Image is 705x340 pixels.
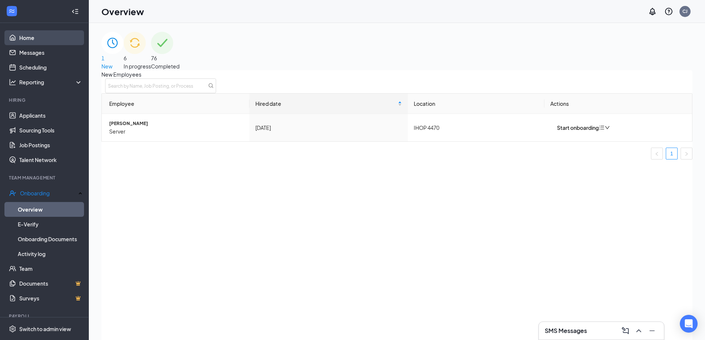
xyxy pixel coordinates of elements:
[71,8,79,15] svg: Collapse
[655,152,659,156] span: left
[620,325,631,337] button: ComposeMessage
[9,313,81,319] div: Payroll
[124,54,151,62] span: 6
[20,189,76,197] div: Onboarding
[19,78,83,86] div: Reporting
[9,325,16,333] svg: Settings
[648,7,657,16] svg: Notifications
[621,326,630,335] svg: ComposeMessage
[19,108,83,123] a: Applicants
[599,124,605,132] span: bars
[255,124,402,132] div: [DATE]
[646,325,658,337] button: Minimize
[666,148,678,159] li: 1
[550,124,599,132] button: Start onboarding
[605,124,610,132] span: down
[9,78,16,86] svg: Analysis
[648,326,657,335] svg: Minimize
[651,148,663,159] li: Previous Page
[18,217,83,232] a: E-Verify
[680,315,698,333] div: Open Intercom Messenger
[101,70,692,78] span: New Employees
[19,30,83,45] a: Home
[101,5,144,18] h1: Overview
[19,152,83,167] a: Talent Network
[8,7,16,15] svg: WorkstreamLogo
[18,202,83,217] a: Overview
[633,325,645,337] button: ChevronUp
[9,97,81,103] div: Hiring
[408,94,544,114] th: Location
[19,60,83,75] a: Scheduling
[666,148,677,159] a: 1
[681,148,692,159] button: right
[544,94,692,114] th: Actions
[634,326,643,335] svg: ChevronUp
[124,63,151,70] span: In progress
[9,189,16,197] svg: UserCheck
[19,261,83,276] a: Team
[19,123,83,138] a: Sourcing Tools
[151,63,179,70] span: Completed
[545,327,587,335] h3: SMS Messages
[408,114,544,141] td: IHOP 4470
[19,45,83,60] a: Messages
[109,120,244,127] span: [PERSON_NAME]
[105,78,216,93] input: Search by Name, Job Posting, or Process
[18,246,83,261] a: Activity log
[651,148,663,159] button: left
[255,100,396,108] span: Hired date
[664,7,673,16] svg: QuestionInfo
[109,127,244,135] span: Server
[18,232,83,246] a: Onboarding Documents
[19,276,83,291] a: DocumentsCrown
[101,63,113,70] span: New
[682,8,688,14] div: CJ
[9,175,81,181] div: Team Management
[19,325,71,333] div: Switch to admin view
[681,148,692,159] li: Next Page
[19,138,83,152] a: Job Postings
[19,291,83,306] a: SurveysCrown
[684,152,689,156] span: right
[102,94,249,114] th: Employee
[151,54,179,62] span: 76
[101,54,124,62] span: 1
